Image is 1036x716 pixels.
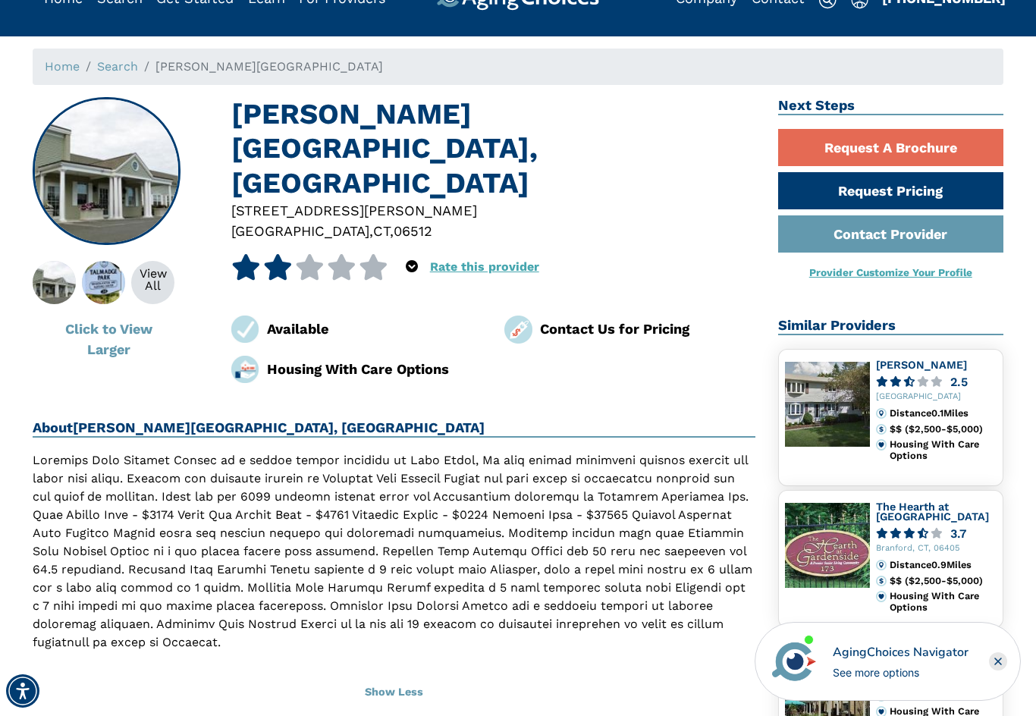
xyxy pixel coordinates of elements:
[267,359,482,379] div: Housing With Care Options
[34,99,180,244] img: Talmadge Park Nursing Center, East Haven CT
[876,392,997,402] div: [GEOGRAPHIC_DATA]
[778,97,1004,115] h2: Next Steps
[890,424,997,435] div: $$ ($2,500-$5,000)
[890,408,997,419] div: Distance 0.1 Miles
[833,643,969,661] div: AgingChoices Navigator
[890,439,997,461] div: Housing With Care Options
[876,408,887,419] img: distance.svg
[394,221,432,241] div: 06512
[876,359,967,371] a: [PERSON_NAME]
[131,268,174,292] div: View All
[950,528,966,539] div: 3.7
[876,439,887,450] img: primary.svg
[406,254,418,280] div: Popover trigger
[267,319,482,339] div: Available
[890,591,997,613] div: Housing With Care Options
[16,261,93,304] img: Talmadge Park Nursing Center, East Haven CT
[809,266,972,278] a: Provider Customize Your Profile
[33,419,755,438] h2: About [PERSON_NAME][GEOGRAPHIC_DATA], [GEOGRAPHIC_DATA]
[876,501,989,523] a: The Hearth at [GEOGRAPHIC_DATA]
[33,49,1003,85] nav: breadcrumb
[876,591,887,601] img: primary.svg
[778,172,1004,209] a: Request Pricing
[890,560,997,570] div: Distance 0.9 Miles
[231,223,369,239] span: [GEOGRAPHIC_DATA]
[231,200,755,221] div: [STREET_ADDRESS][PERSON_NAME]
[45,59,80,74] a: Home
[231,97,755,200] h1: [PERSON_NAME][GEOGRAPHIC_DATA], [GEOGRAPHIC_DATA]
[33,676,755,709] button: Show Less
[373,223,390,239] span: CT
[6,674,39,708] div: Accessibility Menu
[97,59,138,74] a: Search
[430,259,539,274] a: Rate this provider
[876,424,887,435] img: cost.svg
[876,544,997,554] div: Branford, CT, 06405
[390,223,394,239] span: ,
[155,59,383,74] span: [PERSON_NAME][GEOGRAPHIC_DATA]
[778,317,1004,335] h2: Similar Providers
[369,223,373,239] span: ,
[876,528,997,539] a: 3.7
[778,215,1004,253] a: Contact Provider
[65,261,142,304] img: About Talmadge Park Nursing Center, East Haven CT
[989,652,1007,670] div: Close
[540,319,755,339] div: Contact Us for Pricing
[33,310,184,368] button: Click to View Larger
[876,376,997,388] a: 2.5
[833,664,969,680] div: See more options
[876,560,887,570] img: distance.svg
[876,576,887,586] img: cost.svg
[778,129,1004,166] a: Request A Brochure
[768,636,820,687] img: avatar
[950,376,968,388] div: 2.5
[890,576,997,586] div: $$ ($2,500-$5,000)
[33,451,755,652] p: Loremips Dolo Sitamet Consec ad e seddoe tempor incididu ut Labo Etdol, Ma aliq enimad minimveni ...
